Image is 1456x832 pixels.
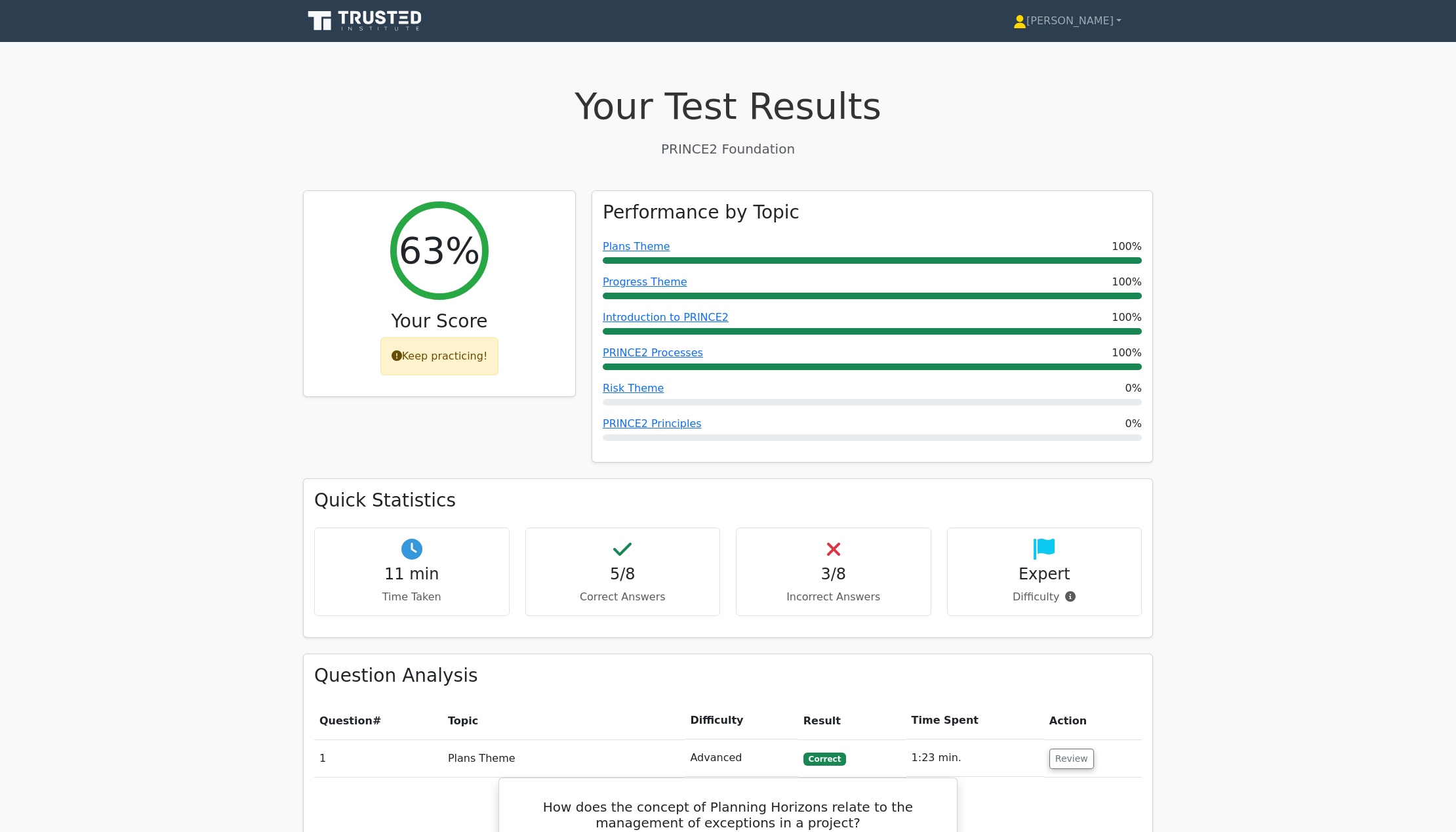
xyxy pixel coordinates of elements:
[314,702,443,739] th: #
[603,201,799,224] h3: Performance by Topic
[325,565,498,584] h4: 11 min
[685,702,798,739] th: Difficulty
[906,739,1044,777] td: 1:23 min.
[314,310,565,333] h3: Your Score
[603,346,703,359] a: PRINCE2 Processes
[747,589,920,605] p: Incorrect Answers
[982,8,1153,34] a: [PERSON_NAME]
[906,702,1044,739] th: Time Spent
[1044,702,1142,739] th: Action
[515,799,941,831] h5: How does the concept of Planning Horizons relate to the management of exceptions in a project?
[536,565,710,584] h4: 5/8
[1112,274,1142,290] span: 100%
[443,702,685,739] th: Topic
[303,84,1153,128] h1: Your Test Results
[536,589,710,605] p: Correct Answers
[1112,239,1142,255] span: 100%
[798,702,906,739] th: Result
[1125,416,1142,432] span: 0%
[603,276,687,288] a: Progress Theme
[314,489,1142,512] h3: Quick Statistics
[399,228,480,272] h2: 63%
[685,739,798,777] td: Advanced
[319,715,373,727] span: Question
[747,565,920,584] h4: 3/8
[443,739,685,777] td: Plans Theme
[603,382,664,394] a: Risk Theme
[603,417,702,430] a: PRINCE2 Principles
[314,665,1142,687] h3: Question Analysis
[603,240,670,253] a: Plans Theme
[325,589,498,605] p: Time Taken
[958,589,1131,605] p: Difficulty
[803,753,846,766] span: Correct
[1125,381,1142,396] span: 0%
[1049,749,1094,769] button: Review
[958,565,1131,584] h4: Expert
[1112,310,1142,325] span: 100%
[303,139,1153,159] p: PRINCE2 Foundation
[603,311,729,323] a: Introduction to PRINCE2
[380,337,499,375] div: Keep practicing!
[1112,345,1142,361] span: 100%
[314,739,443,777] td: 1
